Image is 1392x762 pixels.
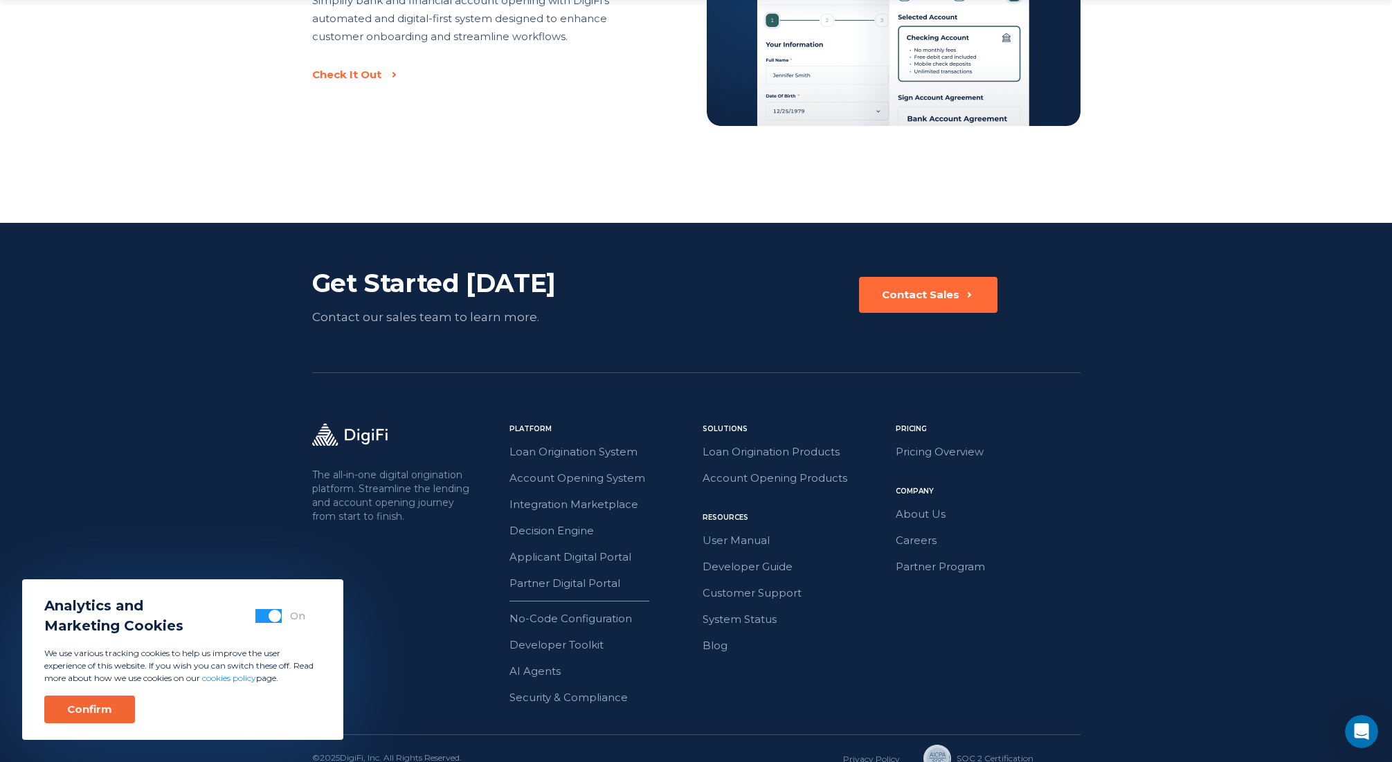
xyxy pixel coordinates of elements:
[509,443,694,461] a: Loan Origination System
[312,68,381,82] div: Check It Out
[290,609,305,623] div: On
[703,558,887,576] a: Developer Guide
[896,558,1081,576] a: Partner Program
[312,468,473,523] p: The all-in-one digital origination platform. Streamline the lending and account opening journey f...
[44,696,135,723] button: Confirm
[896,486,1081,497] div: Company
[509,548,694,566] a: Applicant Digital Portal
[859,277,997,313] button: Contact Sales
[859,277,997,327] a: Contact Sales
[509,522,694,540] a: Decision Engine
[703,610,887,628] a: System Status
[202,673,256,683] a: cookies policy
[703,584,887,602] a: Customer Support
[1345,715,1378,748] iframe: Intercom live chat
[312,68,656,82] a: Check It Out
[312,267,620,299] div: Get Started [DATE]
[509,610,694,628] a: No-Code Configuration
[703,443,887,461] a: Loan Origination Products
[312,307,620,327] div: Contact our sales team to learn more.
[703,512,887,523] div: Resources
[44,616,183,636] span: Marketing Cookies
[44,647,321,684] p: We use various tracking cookies to help us improve the user experience of this website. If you wi...
[509,689,694,707] a: Security & Compliance
[509,424,694,435] div: Platform
[896,532,1081,550] a: Careers
[509,469,694,487] a: Account Opening System
[44,596,183,616] span: Analytics and
[703,469,887,487] a: Account Opening Products
[896,443,1081,461] a: Pricing Overview
[509,662,694,680] a: AI Agents
[509,574,694,592] a: Partner Digital Portal
[703,424,887,435] div: Solutions
[509,636,694,654] a: Developer Toolkit
[703,532,887,550] a: User Manual
[509,496,694,514] a: Integration Marketplace
[67,702,112,716] div: Confirm
[703,637,887,655] a: Blog
[896,424,1081,435] div: Pricing
[896,505,1081,523] a: About Us
[882,288,959,302] div: Contact Sales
